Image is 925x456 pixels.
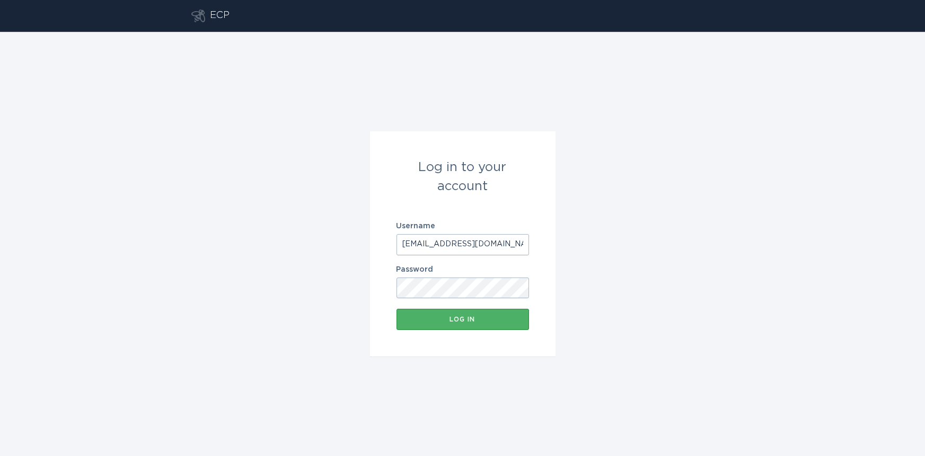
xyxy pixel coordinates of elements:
div: Log in [402,316,524,323]
div: Log in to your account [397,158,529,196]
label: Password [397,266,529,273]
button: Go to dashboard [191,10,205,22]
div: ECP [210,10,230,22]
button: Log in [397,309,529,330]
label: Username [397,222,529,230]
